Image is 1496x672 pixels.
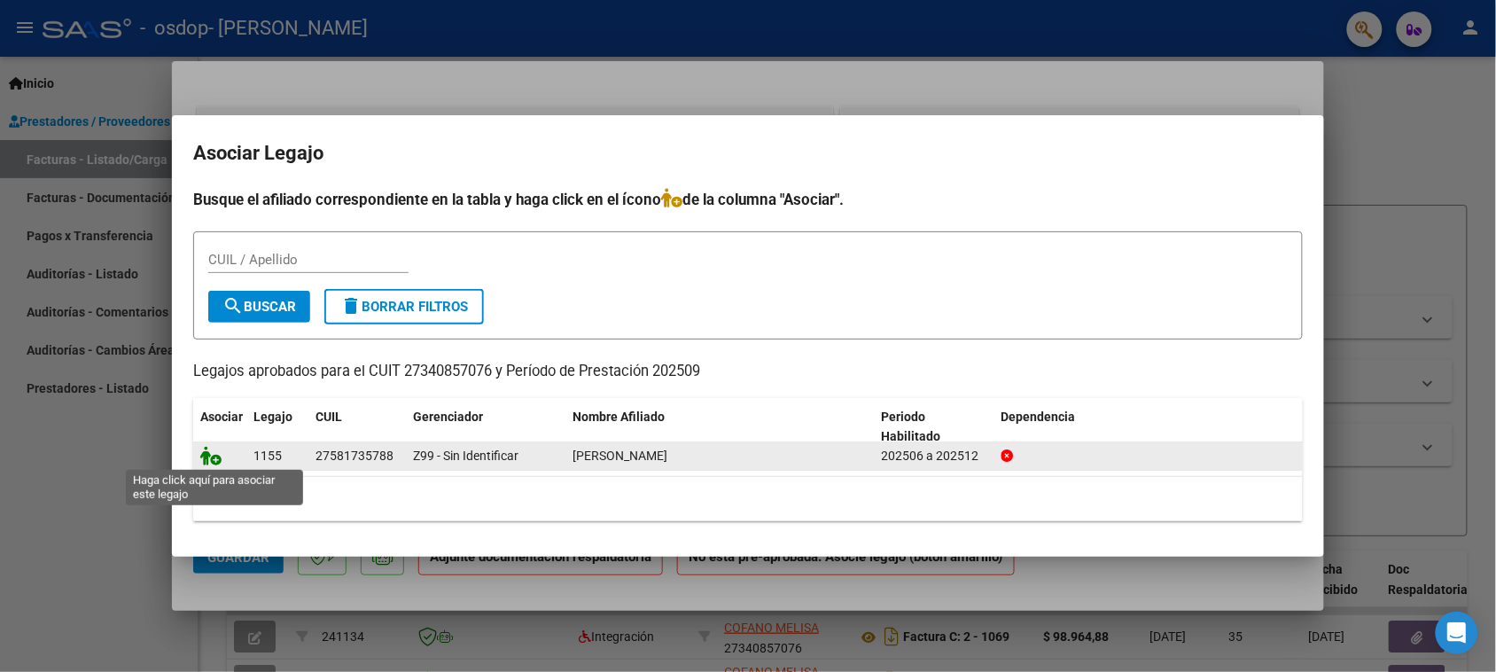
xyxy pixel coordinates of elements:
mat-icon: delete [340,295,362,316]
datatable-header-cell: Asociar [193,398,246,457]
span: CUIL [316,410,342,424]
span: Buscar [222,299,296,315]
span: QUINTEROS ALMADA HELENA [573,449,667,463]
span: Dependencia [1001,410,1076,424]
datatable-header-cell: Dependencia [994,398,1304,457]
h2: Asociar Legajo [193,137,1303,170]
mat-icon: search [222,295,244,316]
div: 27581735788 [316,446,393,466]
div: 1 registros [193,477,1303,521]
span: Periodo Habilitado [882,410,941,444]
div: 202506 a 202512 [882,446,987,466]
span: Gerenciador [413,410,483,424]
div: Open Intercom Messenger [1436,612,1478,654]
datatable-header-cell: Nombre Afiliado [565,398,875,457]
datatable-header-cell: Periodo Habilitado [875,398,994,457]
p: Legajos aprobados para el CUIT 27340857076 y Período de Prestación 202509 [193,361,1303,383]
button: Borrar Filtros [324,289,484,324]
datatable-header-cell: CUIL [308,398,406,457]
h4: Busque el afiliado correspondiente en la tabla y haga click en el ícono de la columna "Asociar". [193,188,1303,211]
datatable-header-cell: Legajo [246,398,308,457]
button: Buscar [208,291,310,323]
datatable-header-cell: Gerenciador [406,398,565,457]
span: Nombre Afiliado [573,410,665,424]
span: 1155 [253,449,282,463]
span: Z99 - Sin Identificar [413,449,518,463]
span: Borrar Filtros [340,299,468,315]
span: Asociar [200,410,243,424]
span: Legajo [253,410,292,424]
